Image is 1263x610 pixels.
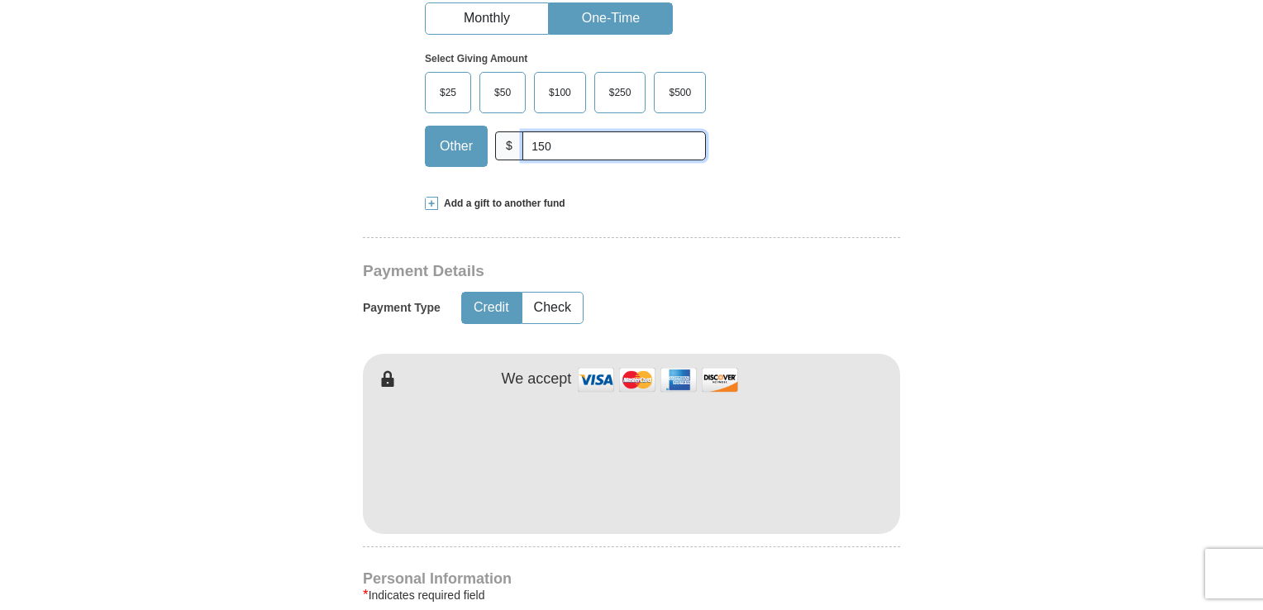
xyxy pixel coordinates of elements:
[486,80,519,105] span: $50
[541,80,579,105] span: $100
[363,572,900,585] h4: Personal Information
[363,585,900,605] div: Indicates required field
[550,3,672,34] button: One-Time
[522,131,706,160] input: Other Amount
[431,134,481,159] span: Other
[462,293,521,323] button: Credit
[438,197,565,211] span: Add a gift to another fund
[431,80,465,105] span: $25
[601,80,640,105] span: $250
[363,301,441,315] h5: Payment Type
[575,362,741,398] img: credit cards accepted
[522,293,583,323] button: Check
[363,262,784,281] h3: Payment Details
[502,370,572,388] h4: We accept
[660,80,699,105] span: $500
[426,3,548,34] button: Monthly
[425,53,527,64] strong: Select Giving Amount
[495,131,523,160] span: $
